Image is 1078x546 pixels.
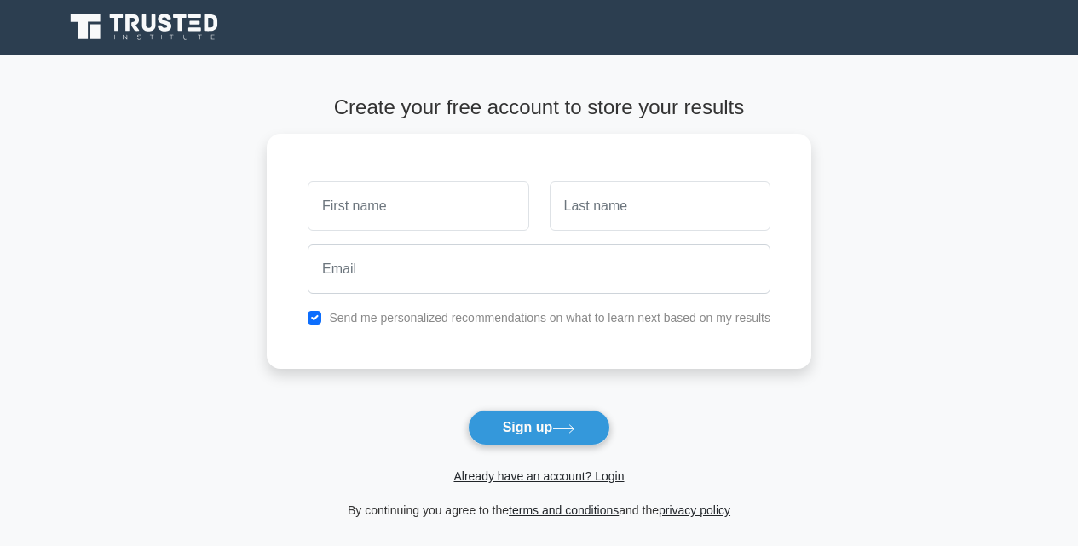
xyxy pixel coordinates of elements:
[329,311,770,325] label: Send me personalized recommendations on what to learn next based on my results
[468,410,611,445] button: Sign up
[453,469,624,483] a: Already have an account? Login
[308,181,528,231] input: First name
[659,503,730,517] a: privacy policy
[267,95,811,120] h4: Create your free account to store your results
[509,503,619,517] a: terms and conditions
[550,181,770,231] input: Last name
[308,244,770,294] input: Email
[257,500,821,520] div: By continuing you agree to the and the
